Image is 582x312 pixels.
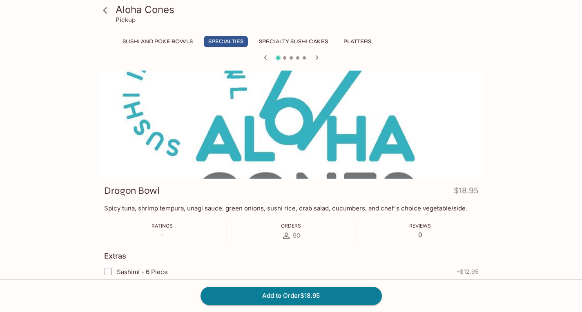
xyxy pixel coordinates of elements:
span: Sashimi - 6 Piece [117,268,168,276]
button: Specialties [204,36,248,47]
h3: Dragon Bowl [104,184,160,197]
span: 90 [293,232,300,239]
p: - [152,231,173,239]
button: Add to Order$18.95 [201,287,382,305]
button: Sushi and Poke Bowls [118,36,197,47]
div: Dragon Bowl [98,71,484,179]
h4: Extras [104,252,126,261]
button: Platters [339,36,376,47]
h3: Aloha Cones [116,3,481,16]
span: Orders [281,223,301,229]
span: Ratings [152,223,173,229]
button: Specialty Sushi Cakes [254,36,332,47]
p: Pickup [116,16,136,24]
span: Reviews [409,223,431,229]
p: Spicy tuna, shrimp tempura, unagi sauce, green onions, sushi rice, crab salad, cucumbers, and che... [104,204,478,212]
span: + $12.95 [456,268,478,275]
p: 0 [409,231,431,239]
h4: $18.95 [454,184,478,200]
